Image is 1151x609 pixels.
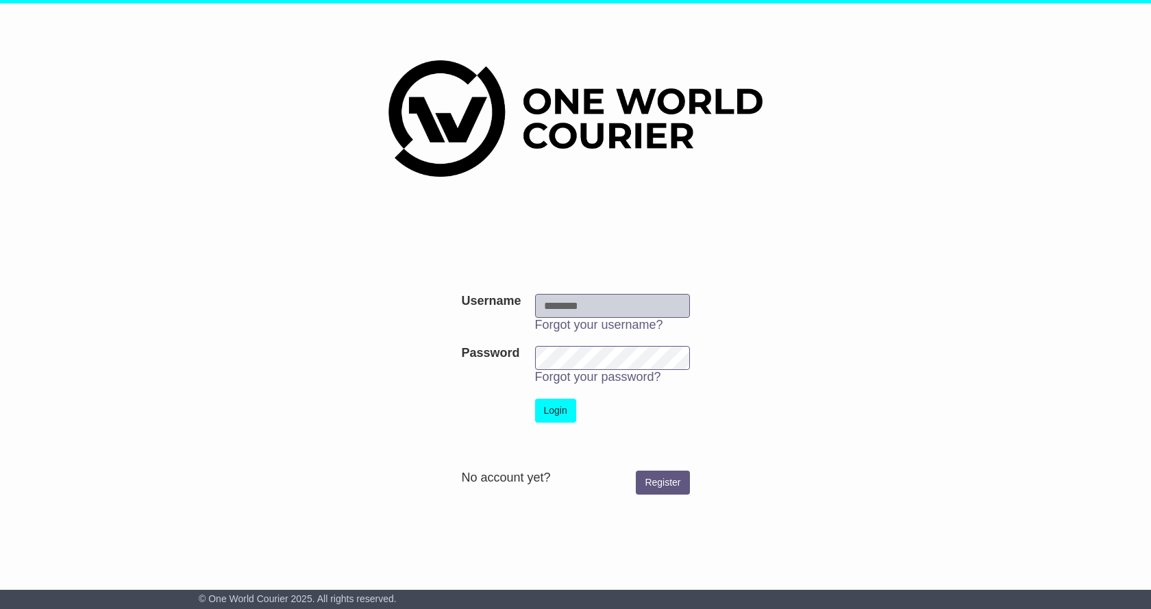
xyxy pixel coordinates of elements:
[535,399,576,423] button: Login
[461,346,519,361] label: Password
[199,593,397,604] span: © One World Courier 2025. All rights reserved.
[461,294,521,309] label: Username
[388,60,763,177] img: One World
[535,370,661,384] a: Forgot your password?
[535,318,663,332] a: Forgot your username?
[636,471,689,495] a: Register
[461,471,689,486] div: No account yet?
